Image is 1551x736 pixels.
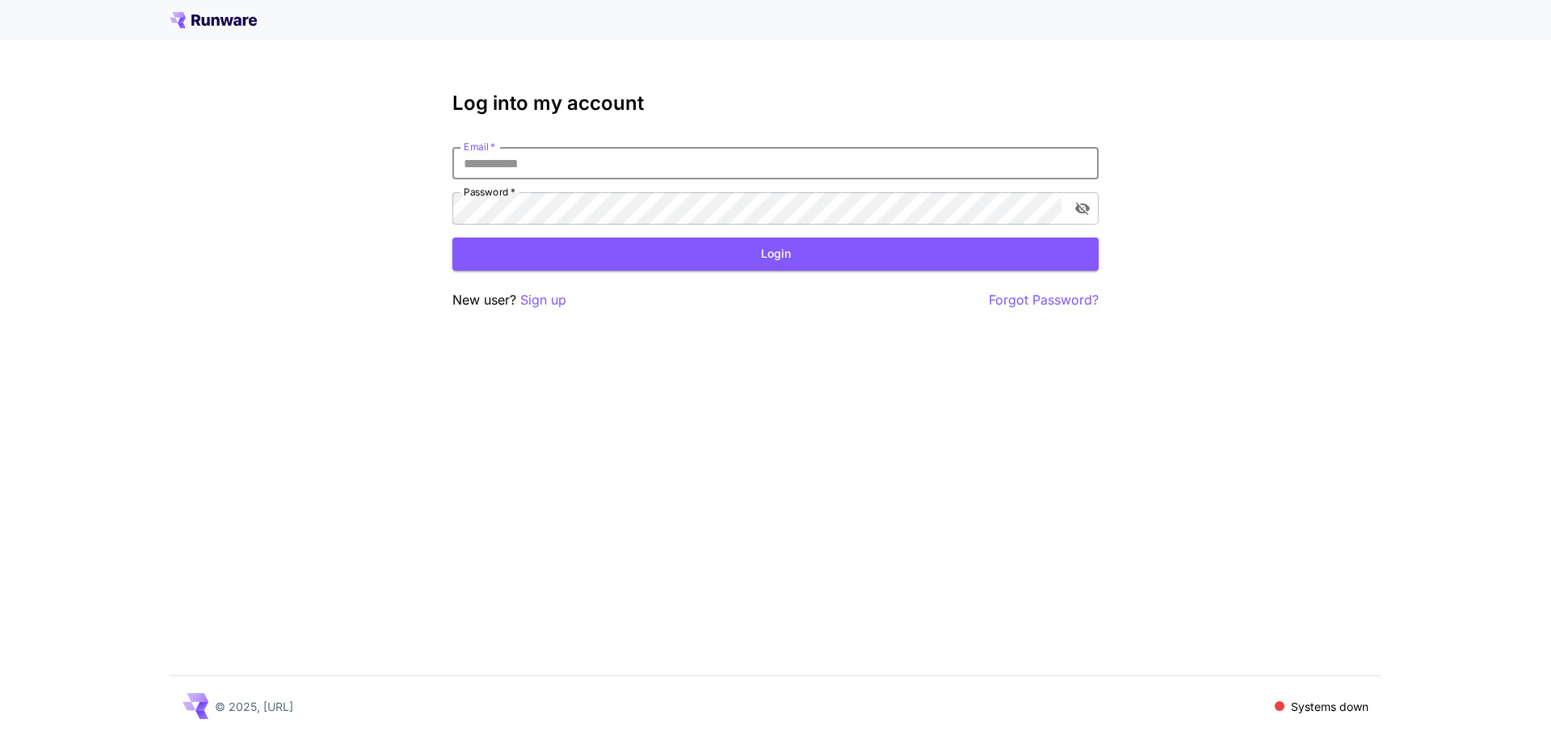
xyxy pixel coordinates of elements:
label: Email [464,140,495,154]
p: Systems down [1291,698,1368,715]
p: New user? [452,290,566,310]
label: Password [464,185,515,199]
h3: Log into my account [452,92,1099,115]
button: Forgot Password? [989,290,1099,310]
p: © 2025, [URL] [215,698,293,715]
button: Login [452,238,1099,271]
button: toggle password visibility [1068,194,1097,223]
button: Sign up [520,290,566,310]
